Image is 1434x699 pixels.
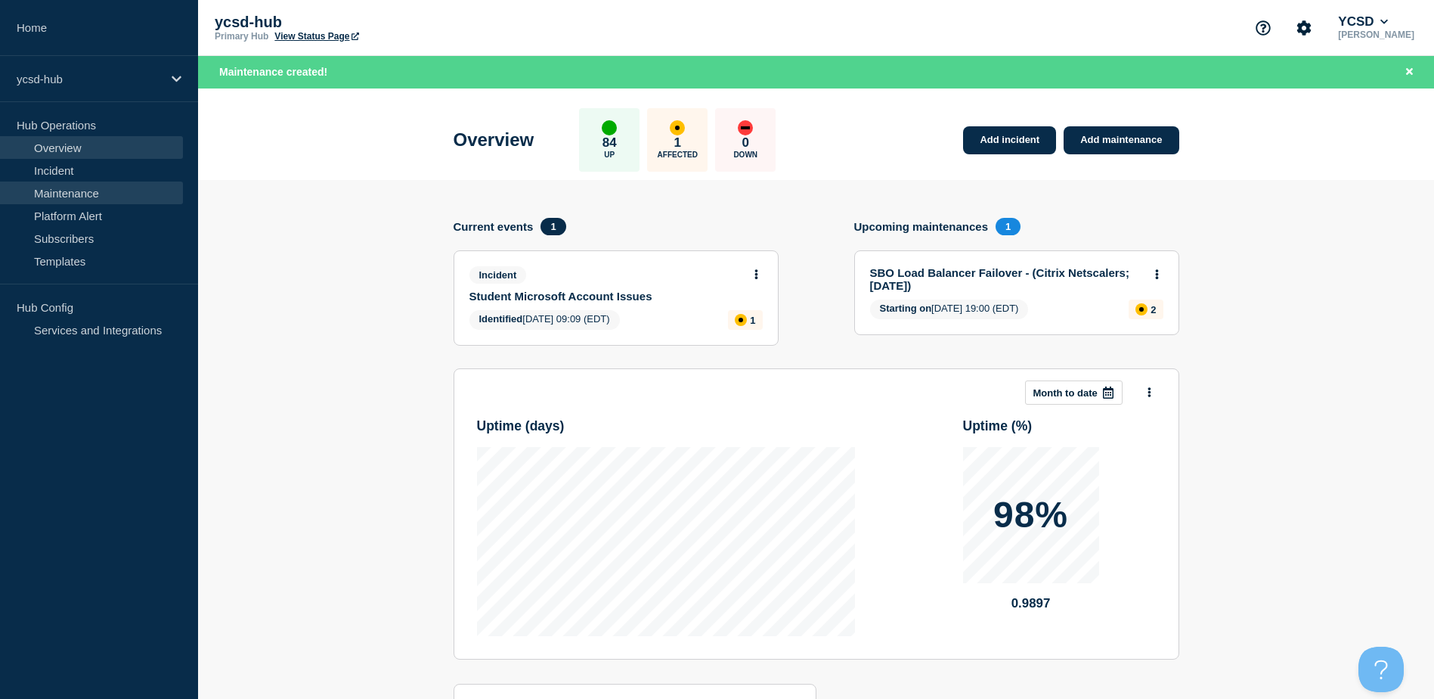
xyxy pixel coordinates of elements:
[1335,14,1391,30] button: YCSD
[469,266,527,284] span: Incident
[742,135,749,151] p: 0
[215,31,268,42] p: Primary Hub
[479,313,523,325] span: Identified
[454,220,534,233] h4: Current events
[733,151,757,159] p: Down
[870,300,1029,319] span: [DATE] 19:00 (EDT)
[602,135,617,151] p: 84
[963,418,1156,434] h3: Uptime ( % )
[1025,381,1123,405] button: Month to date
[963,596,1099,611] p: 0.9897
[454,129,534,151] h1: Overview
[1135,303,1148,315] div: affected
[738,120,753,135] div: down
[469,290,742,303] a: Student Microsoft Account Issues
[880,303,932,314] span: Starting on
[674,135,681,151] p: 1
[1247,12,1279,44] button: Support
[870,266,1143,292] a: SBO Load Balancer Failover - (Citrix Netscalers; [DATE])
[274,31,358,42] a: View Status Page
[1335,30,1417,40] p: [PERSON_NAME]
[658,151,698,159] p: Affected
[996,218,1021,235] span: 1
[735,314,747,326] div: affected
[670,120,685,135] div: affected
[993,497,1068,533] p: 98%
[1151,304,1156,315] p: 2
[750,315,755,326] p: 1
[1358,647,1404,692] iframe: Help Scout Beacon - Open
[540,218,565,235] span: 1
[963,126,1056,154] a: Add incident
[1033,387,1098,399] p: Month to date
[604,151,615,159] p: Up
[215,14,517,31] p: ycsd-hub
[469,310,620,330] span: [DATE] 09:09 (EDT)
[602,120,617,135] div: up
[854,220,989,233] h4: Upcoming maintenances
[1400,64,1419,81] button: Close banner
[219,66,327,78] span: Maintenance created!
[477,418,855,434] h3: Uptime ( days )
[17,73,162,85] p: ycsd-hub
[1064,126,1178,154] a: Add maintenance
[1288,12,1320,44] button: Account settings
